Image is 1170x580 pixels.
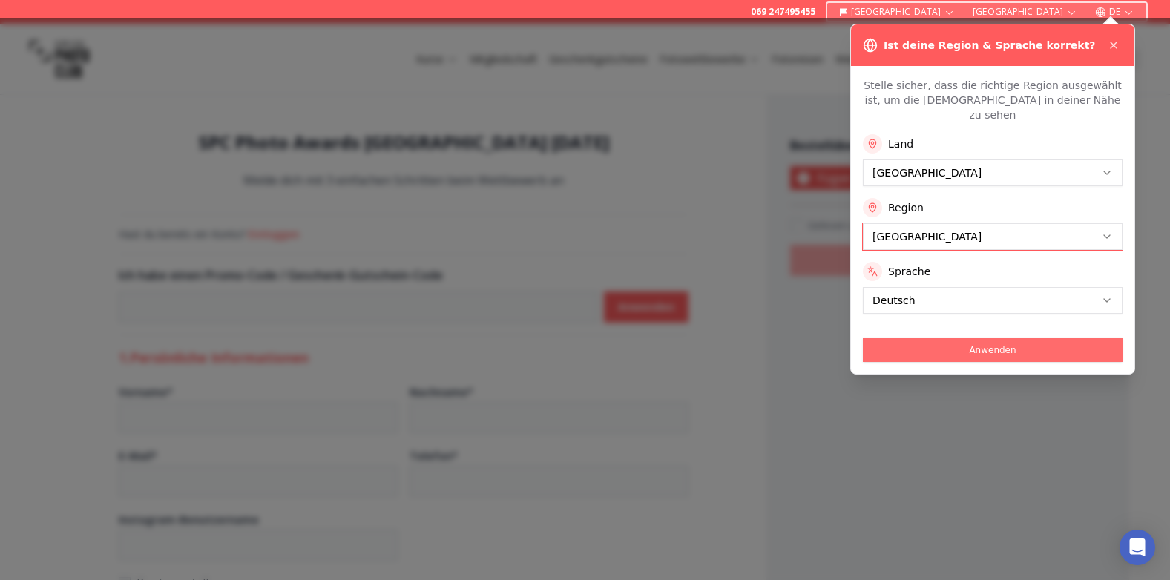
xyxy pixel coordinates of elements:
h3: Ist deine Region & Sprache korrekt? [884,38,1095,53]
label: Sprache [888,264,930,279]
p: Stelle sicher, dass die richtige Region ausgewählt ist, um die [DEMOGRAPHIC_DATA] in deiner Nähe ... [863,78,1123,122]
button: DE [1089,3,1140,21]
button: [GEOGRAPHIC_DATA] [967,3,1083,21]
a: 069 247495455 [751,6,815,18]
button: Anwenden [863,338,1123,362]
label: Land [888,136,913,151]
div: Open Intercom Messenger [1120,530,1155,565]
button: [GEOGRAPHIC_DATA] [833,3,962,21]
label: Region [888,200,924,215]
